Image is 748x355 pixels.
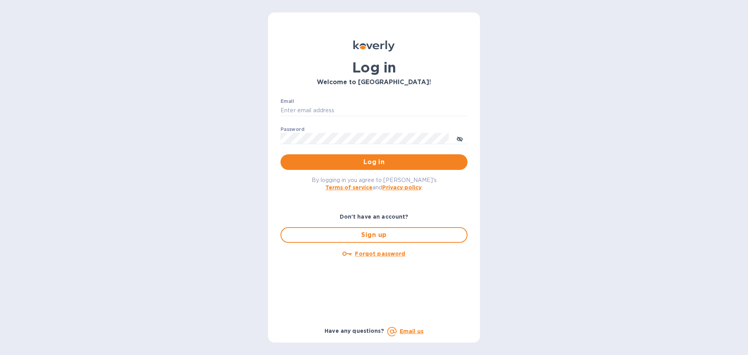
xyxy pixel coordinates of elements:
[355,251,405,257] u: Forgot password
[280,154,467,170] button: Log in
[452,131,467,146] button: toggle password visibility
[353,41,395,51] img: Koverly
[312,177,437,191] span: By logging in you agree to [PERSON_NAME]'s and .
[280,127,304,132] label: Password
[287,157,461,167] span: Log in
[280,59,467,76] h1: Log in
[280,227,467,243] button: Sign up
[325,184,372,191] a: Terms of service
[382,184,422,191] a: Privacy policy
[288,230,460,240] span: Sign up
[280,105,467,117] input: Enter email address
[280,79,467,86] h3: Welcome to [GEOGRAPHIC_DATA]!
[325,328,384,334] b: Have any questions?
[340,214,409,220] b: Don't have an account?
[280,99,294,104] label: Email
[400,328,423,334] a: Email us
